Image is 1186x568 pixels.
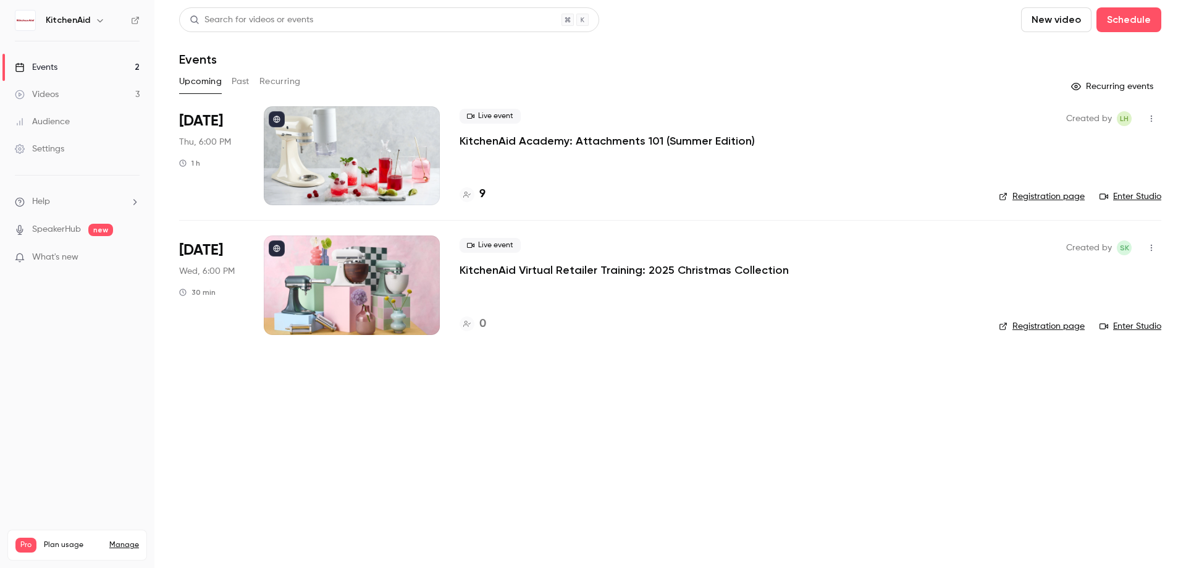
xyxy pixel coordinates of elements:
a: 9 [460,186,486,203]
a: Registration page [999,320,1085,333]
span: new [88,224,113,236]
div: Audience [15,116,70,128]
a: KitchenAid Academy: Attachments 101 (Summer Edition) [460,134,755,148]
div: Search for videos or events [190,14,313,27]
span: Live event [460,109,521,124]
div: 1 h [179,158,200,168]
a: Enter Studio [1100,320,1161,333]
span: [DATE] [179,111,223,131]
a: KitchenAid Virtual Retailer Training: 2025 Christmas Collection [460,263,789,278]
div: Videos [15,88,59,101]
span: Thu, 6:00 PM [179,136,231,148]
span: Created by [1066,111,1112,126]
span: Wed, 6:00 PM [179,265,235,278]
button: Past [232,72,250,91]
span: Created by [1066,240,1112,255]
span: What's new [32,251,78,264]
a: SpeakerHub [32,223,81,236]
div: Oct 22 Wed, 6:00 PM (Australia/Sydney) [179,235,244,334]
a: Enter Studio [1100,190,1161,203]
span: Plan usage [44,540,102,550]
h4: 0 [479,316,486,333]
button: Recurring [259,72,301,91]
span: Help [32,195,50,208]
h4: 9 [479,186,486,203]
h1: Events [179,52,217,67]
div: Events [15,61,57,74]
span: sk [1120,240,1129,255]
span: Pro [15,538,36,553]
span: [DATE] [179,240,223,260]
button: Recurring events [1066,77,1161,96]
img: KitchenAid [15,11,35,30]
iframe: Noticeable Trigger [125,252,140,263]
button: New video [1021,7,1091,32]
h6: KitchenAid [46,14,90,27]
a: Registration page [999,190,1085,203]
a: 0 [460,316,486,333]
div: Oct 16 Thu, 6:00 PM (Australia/Sydney) [179,106,244,205]
button: Schedule [1096,7,1161,32]
button: Upcoming [179,72,222,91]
div: Settings [15,143,64,155]
span: LH [1120,111,1129,126]
span: stephanie korlevska [1117,240,1132,255]
a: Manage [109,540,139,550]
span: Live event [460,238,521,253]
li: help-dropdown-opener [15,195,140,208]
span: Leyna Hoang [1117,111,1132,126]
div: 30 min [179,287,216,297]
